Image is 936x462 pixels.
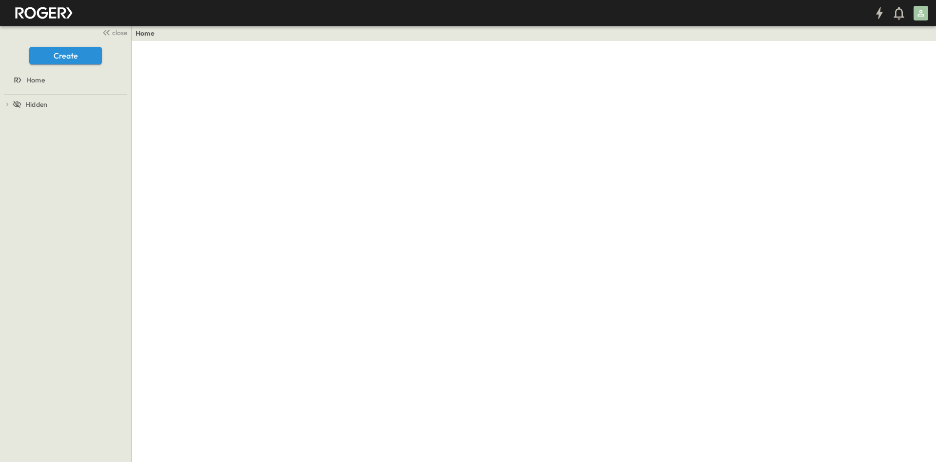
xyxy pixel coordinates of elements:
[112,28,127,38] span: close
[29,47,102,64] button: Create
[26,75,45,85] span: Home
[25,100,47,109] span: Hidden
[136,28,160,38] nav: breadcrumbs
[2,73,127,87] a: Home
[98,25,129,39] button: close
[136,28,155,38] a: Home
